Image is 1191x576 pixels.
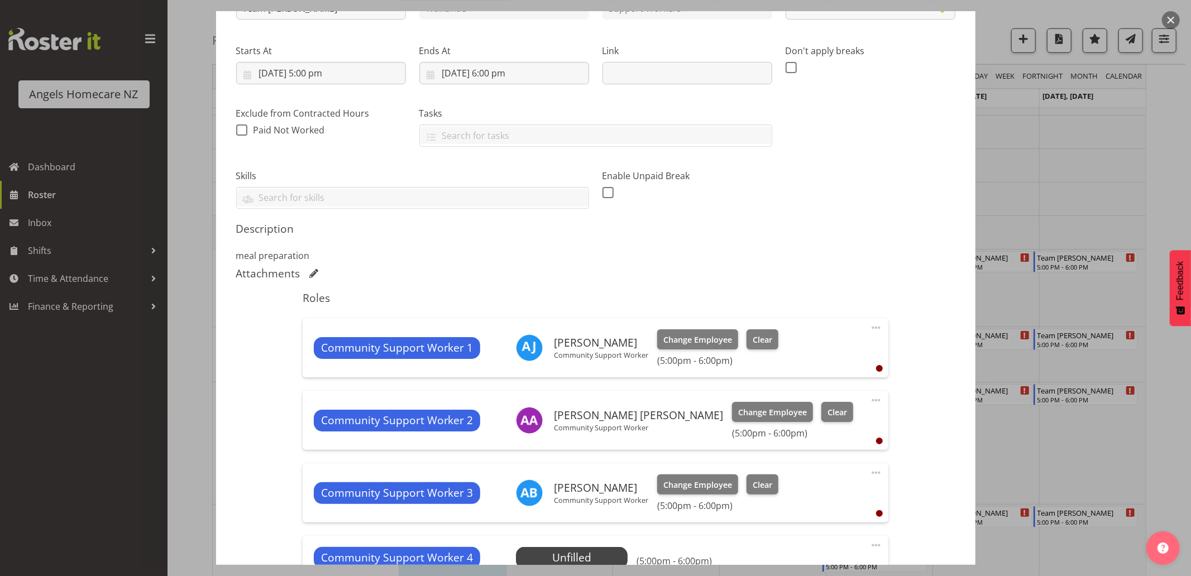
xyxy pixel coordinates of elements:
[236,107,406,120] label: Exclude from Contracted Hours
[738,406,807,419] span: Change Employee
[554,351,648,359] p: Community Support Worker
[516,407,543,434] img: alyssa-ashley-basco11938.jpg
[321,340,473,356] span: Community Support Worker 1
[657,500,778,511] h6: (5:00pm - 6:00pm)
[876,365,883,372] div: User is clocked out
[663,479,732,491] span: Change Employee
[321,412,473,429] span: Community Support Worker 2
[554,482,648,494] h6: [PERSON_NAME]
[321,485,473,501] span: Community Support Worker 3
[554,496,648,505] p: Community Support Worker
[876,510,883,517] div: User is clocked out
[753,334,772,346] span: Clear
[236,222,955,236] h5: Description
[237,189,589,207] input: Search for skills
[516,334,543,361] img: amanda-jane-lavington11937.jpg
[420,127,772,144] input: Search for tasks
[236,44,406,57] label: Starts At
[516,479,543,506] img: analin-basco11939.jpg
[828,406,847,419] span: Clear
[657,355,778,366] h6: (5:00pm - 6:00pm)
[419,44,589,57] label: Ends At
[637,555,712,567] h6: (5:00pm - 6:00pm)
[732,428,853,439] h6: (5:00pm - 6:00pm)
[554,409,723,421] h6: [PERSON_NAME] [PERSON_NAME]
[236,249,955,262] p: meal preparation
[303,291,888,305] h5: Roles
[657,474,738,495] button: Change Employee
[786,44,955,57] label: Don't apply breaks
[1170,250,1191,326] button: Feedback - Show survey
[1175,261,1185,300] span: Feedback
[753,479,772,491] span: Clear
[602,44,772,57] label: Link
[876,438,883,444] div: User is clocked out
[732,402,813,422] button: Change Employee
[1157,543,1169,554] img: help-xxl-2.png
[321,550,473,566] span: Community Support Worker 4
[419,107,772,120] label: Tasks
[747,329,778,349] button: Clear
[663,334,732,346] span: Change Employee
[236,169,589,183] label: Skills
[253,124,325,136] span: Paid Not Worked
[657,329,738,349] button: Change Employee
[821,402,853,422] button: Clear
[236,267,300,280] h5: Attachments
[554,337,648,349] h6: [PERSON_NAME]
[419,62,589,84] input: Click to select...
[236,62,406,84] input: Click to select...
[552,550,591,565] span: Unfilled
[602,169,772,183] label: Enable Unpaid Break
[747,474,778,495] button: Clear
[554,423,723,432] p: Community Support Worker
